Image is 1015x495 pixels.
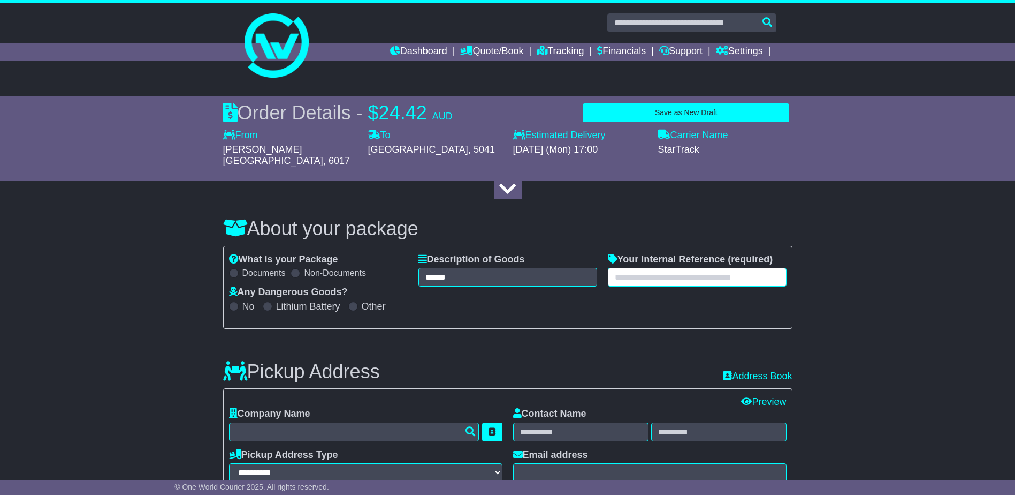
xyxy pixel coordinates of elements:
h3: About your package [223,218,792,239]
label: Your Internal Reference (required) [608,254,773,266]
a: Financials [597,43,646,61]
label: Non-Documents [304,268,366,278]
span: [GEOGRAPHIC_DATA] [368,144,468,155]
div: Order Details - [223,101,453,124]
label: Company Name [229,408,310,420]
span: [PERSON_NAME][GEOGRAPHIC_DATA] [223,144,323,167]
a: Settings [716,43,763,61]
label: Email address [513,449,588,461]
label: From [223,130,258,141]
label: Estimated Delivery [513,130,647,141]
a: Address Book [723,371,792,382]
div: StarTrack [658,144,792,156]
a: Dashboard [390,43,447,61]
label: Any Dangerous Goods? [229,287,348,298]
label: No [242,301,255,313]
span: , 5041 [468,144,495,155]
label: What is your Package [229,254,338,266]
label: Carrier Name [658,130,728,141]
label: Pickup Address Type [229,449,338,461]
label: Other [362,301,386,313]
a: Support [659,43,703,61]
a: Preview [741,396,786,407]
span: , 6017 [323,155,350,166]
label: Contact Name [513,408,586,420]
label: Description of Goods [418,254,525,266]
h3: Pickup Address [223,361,380,382]
span: 24.42 [379,102,427,124]
button: Save as New Draft [583,103,789,122]
a: Quote/Book [460,43,523,61]
span: © One World Courier 2025. All rights reserved. [174,483,329,491]
label: To [368,130,391,141]
a: Tracking [537,43,584,61]
span: $ [368,102,379,124]
label: Documents [242,268,286,278]
label: Lithium Battery [276,301,340,313]
div: [DATE] (Mon) 17:00 [513,144,647,156]
span: AUD [432,111,453,122]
